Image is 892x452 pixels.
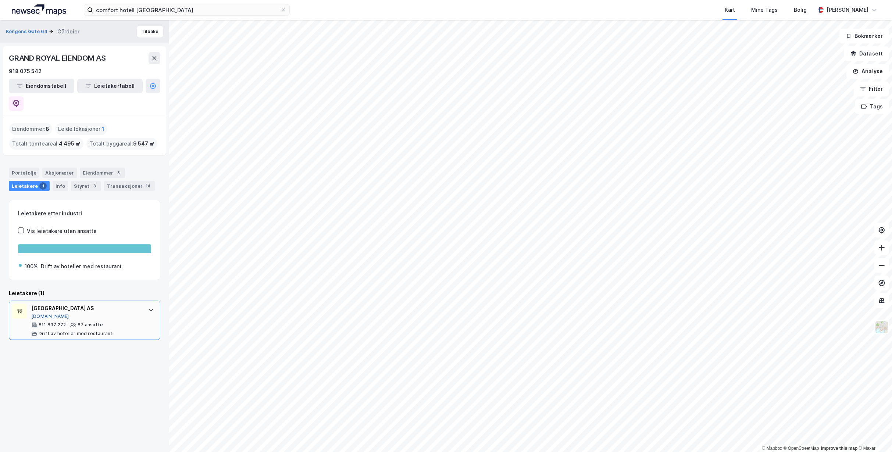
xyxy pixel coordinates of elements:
[57,27,79,36] div: Gårdeier
[104,181,155,191] div: Transaksjoner
[839,29,889,43] button: Bokmerker
[133,139,154,148] span: 9 547 ㎡
[725,6,735,14] div: Kart
[9,181,50,191] div: Leietakere
[59,139,81,148] span: 4 495 ㎡
[6,28,49,35] button: Kongens Gate 64
[80,168,125,178] div: Eiendommer
[821,446,857,451] a: Improve this map
[751,6,778,14] div: Mine Tags
[846,64,889,79] button: Analyse
[91,182,98,190] div: 3
[31,313,69,319] button: [DOMAIN_NAME]
[78,322,103,328] div: 87 ansatte
[86,138,157,150] div: Totalt byggareal :
[102,125,104,133] span: 1
[9,123,52,135] div: Eiendommer :
[784,446,819,451] a: OpenStreetMap
[55,123,107,135] div: Leide lokasjoner :
[93,4,281,15] input: Søk på adresse, matrikkel, gårdeiere, leietakere eller personer
[844,46,889,61] button: Datasett
[9,289,160,298] div: Leietakere (1)
[42,168,77,178] div: Aksjonærer
[144,182,152,190] div: 14
[9,79,74,93] button: Eiendomstabell
[9,168,39,178] div: Portefølje
[12,4,66,15] img: logo.a4113a55bc3d86da70a041830d287a7e.svg
[46,125,49,133] span: 8
[71,181,101,191] div: Styret
[855,417,892,452] iframe: Chat Widget
[31,304,141,313] div: [GEOGRAPHIC_DATA] AS
[27,227,97,236] div: Vis leietakere uten ansatte
[9,52,107,64] div: GRAND ROYAL EIENDOM AS
[854,82,889,96] button: Filter
[39,182,47,190] div: 1
[18,209,151,218] div: Leietakere etter industri
[875,320,889,334] img: Z
[137,26,163,37] button: Tilbake
[9,138,83,150] div: Totalt tomteareal :
[855,99,889,114] button: Tags
[827,6,868,14] div: [PERSON_NAME]
[53,181,68,191] div: Info
[794,6,807,14] div: Bolig
[39,331,113,337] div: Drift av hoteller med restaurant
[25,262,38,271] div: 100%
[41,262,122,271] div: Drift av hoteller med restaurant
[762,446,782,451] a: Mapbox
[855,417,892,452] div: Kontrollprogram for chat
[115,169,122,176] div: 8
[39,322,66,328] div: 811 897 272
[77,79,143,93] button: Leietakertabell
[9,67,42,76] div: 918 075 542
